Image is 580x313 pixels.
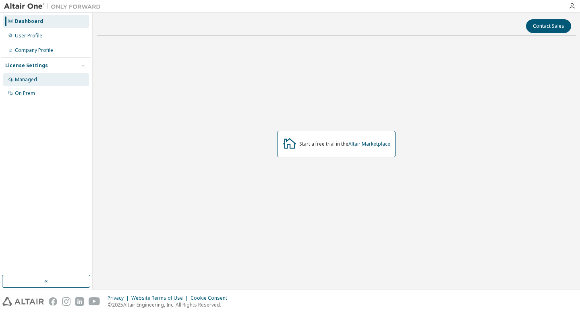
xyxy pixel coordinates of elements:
[15,18,43,25] div: Dashboard
[526,19,571,33] button: Contact Sales
[62,297,70,306] img: instagram.svg
[4,2,105,10] img: Altair One
[15,33,42,39] div: User Profile
[2,297,44,306] img: altair_logo.svg
[15,76,37,83] div: Managed
[75,297,84,306] img: linkedin.svg
[5,62,48,69] div: License Settings
[131,295,191,301] div: Website Terms of Use
[299,141,390,147] div: Start a free trial in the
[108,295,131,301] div: Privacy
[15,90,35,97] div: On Prem
[49,297,57,306] img: facebook.svg
[348,140,390,147] a: Altair Marketplace
[191,295,232,301] div: Cookie Consent
[108,301,232,308] p: © 2025 Altair Engineering, Inc. All Rights Reserved.
[89,297,100,306] img: youtube.svg
[15,47,53,54] div: Company Profile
